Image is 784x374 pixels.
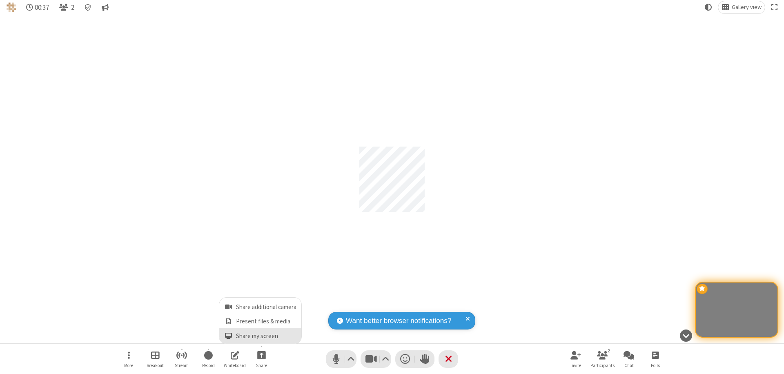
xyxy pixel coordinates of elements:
button: Using system theme [702,1,715,13]
span: Share additional camera [236,304,296,311]
span: Share [256,363,267,368]
div: Meeting details Encryption enabled [81,1,95,13]
button: Stop video (⌘+Shift+V) [361,350,391,368]
span: Breakout [147,363,164,368]
span: Share my screen [236,333,296,340]
button: Invite participants (⌘+Shift+I) [563,347,588,371]
div: 2 [606,347,612,354]
button: Mute (⌘+Shift+A) [326,350,356,368]
button: Share my screen [219,328,301,344]
button: Fullscreen [768,1,781,13]
span: Participants [590,363,615,368]
span: Chat [624,363,634,368]
span: Polls [651,363,660,368]
button: Open poll [643,347,668,371]
span: More [124,363,133,368]
span: Present files & media [236,318,296,325]
button: Share additional camera [219,298,301,314]
button: Present files & media [219,314,301,328]
img: QA Selenium DO NOT DELETE OR CHANGE [7,2,16,12]
span: Invite [570,363,581,368]
button: Raise hand [415,350,434,368]
button: Start recording [196,347,220,371]
button: Change layout [718,1,765,13]
button: Manage Breakout Rooms [143,347,167,371]
span: 00:37 [35,4,49,11]
button: End or leave meeting [439,350,458,368]
button: Start streaming [169,347,194,371]
button: Open participant list [590,347,615,371]
button: Send a reaction [395,350,415,368]
span: 2 [71,4,74,11]
span: Whiteboard [224,363,246,368]
button: Video setting [380,350,391,368]
button: Open participant list [56,1,78,13]
span: Gallery view [732,4,762,11]
span: Want better browser notifications? [346,316,451,326]
button: Open shared whiteboard [223,347,247,371]
button: Open menu [116,347,141,371]
button: Conversation [98,1,112,13]
span: Stream [175,363,189,368]
button: Audio settings [345,350,356,368]
div: Timer [23,1,53,13]
button: Open chat [617,347,641,371]
button: Hide [677,326,695,345]
button: Open menu [249,347,274,371]
span: Record [202,363,215,368]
